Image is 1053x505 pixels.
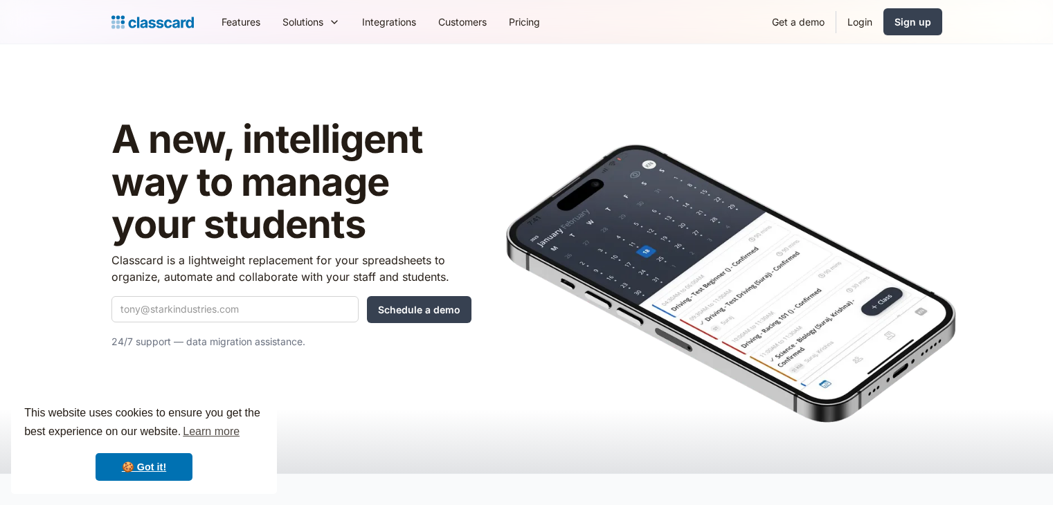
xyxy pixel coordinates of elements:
a: Integrations [351,6,427,37]
h1: A new, intelligent way to manage your students [111,118,471,246]
a: Features [210,6,271,37]
input: Schedule a demo [367,296,471,323]
a: learn more about cookies [181,421,242,442]
a: Get a demo [761,6,836,37]
p: Classcard is a lightweight replacement for your spreadsheets to organize, automate and collaborat... [111,252,471,285]
div: Solutions [271,6,351,37]
a: Pricing [498,6,551,37]
div: Solutions [282,15,323,29]
input: tony@starkindustries.com [111,296,359,322]
span: This website uses cookies to ensure you get the best experience on our website. [24,405,264,442]
form: Quick Demo Form [111,296,471,323]
a: Sign up [883,8,942,35]
a: dismiss cookie message [96,453,192,481]
div: Sign up [894,15,931,29]
a: Login [836,6,883,37]
a: Customers [427,6,498,37]
a: Logo [111,12,194,32]
div: cookieconsent [11,392,277,494]
p: 24/7 support — data migration assistance. [111,333,471,350]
